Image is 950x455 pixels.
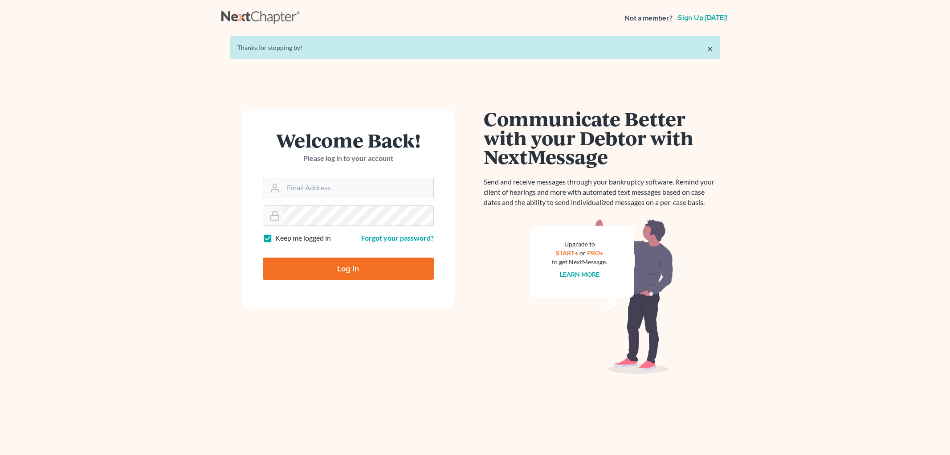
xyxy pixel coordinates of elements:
a: START+ [556,249,578,257]
input: Log In [263,258,434,280]
img: nextmessage_bg-59042aed3d76b12b5cd301f8e5b87938c9018125f34e5fa2b7a6b67550977c72.svg [531,218,673,374]
label: Keep me logged in [275,233,331,243]
a: Sign up [DATE]! [676,14,729,21]
a: PRO+ [587,249,603,257]
span: or [579,249,586,257]
p: Please log in to your account [263,153,434,164]
h1: Communicate Better with your Debtor with NextMessage [484,109,720,166]
a: Forgot your password? [361,234,434,242]
strong: Not a member? [624,13,673,23]
p: Send and receive messages through your bankruptcy software. Remind your client of hearings and mo... [484,177,720,208]
h1: Welcome Back! [263,131,434,150]
div: to get NextMessage. [552,258,608,266]
a: Learn more [560,271,599,278]
div: Upgrade to [552,240,608,249]
a: × [707,43,713,54]
div: Thanks for stopping by! [237,43,713,52]
input: Email Address [283,178,433,198]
